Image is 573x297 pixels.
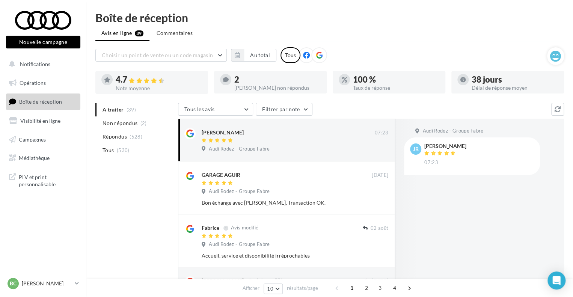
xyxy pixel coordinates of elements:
span: Jr [413,145,419,153]
div: 2 [234,75,321,84]
span: 07:23 [424,159,438,166]
span: Choisir un point de vente ou un code magasin [102,52,213,58]
div: [PERSON_NAME] [424,143,466,149]
a: Opérations [5,75,82,91]
span: [DATE] [372,278,388,285]
span: (530) [117,147,130,153]
div: Boîte de réception [95,12,564,23]
a: Médiathèque [5,150,82,166]
div: Open Intercom Messenger [547,271,565,289]
div: Tous [280,47,300,63]
span: Notifications [20,61,50,67]
span: Avis modifié [255,278,283,284]
span: 4 [389,282,401,294]
span: 02 août [371,225,388,232]
div: [PERSON_NAME] non répondus [234,85,321,90]
span: 1 [346,282,358,294]
span: BC [10,280,17,287]
div: Taux de réponse [353,85,439,90]
a: Visibilité en ligne [5,113,82,129]
span: 07:23 [374,130,388,136]
button: Notifications [5,56,79,72]
div: Accueil, service et disponibilité irréprochables [202,252,339,259]
span: [DATE] [372,172,388,179]
span: Audi Rodez - Groupe Fabre [209,146,270,152]
span: résultats/page [287,285,318,292]
div: GARAGE AGUIR [202,171,240,179]
div: Note moyenne [116,86,202,91]
span: Afficher [243,285,259,292]
span: PLV et print personnalisable [19,172,77,188]
a: Campagnes [5,132,82,148]
span: Médiathèque [19,155,50,161]
div: 38 jours [472,75,558,84]
div: 4.7 [116,75,202,84]
button: Nouvelle campagne [6,36,80,48]
div: [PERSON_NAME] [202,129,244,136]
div: 100 % [353,75,439,84]
button: Au total [231,49,276,62]
span: Campagnes [19,136,46,142]
span: Avis modifié [231,225,258,231]
span: Opérations [20,80,46,86]
div: [PERSON_NAME] [202,277,244,285]
a: BC [PERSON_NAME] [6,276,80,291]
span: 10 [267,286,273,292]
a: PLV et print personnalisable [5,169,82,191]
button: 10 [264,283,283,294]
div: Fabrice [202,224,219,232]
div: Délai de réponse moyen [472,85,558,90]
p: [PERSON_NAME] [22,280,72,287]
span: Visibilité en ligne [20,118,60,124]
div: Bon échange avec [PERSON_NAME], Transaction OK. [202,199,339,207]
span: Commentaires [157,30,193,36]
span: Non répondus [103,119,137,127]
span: Tous [103,146,114,154]
span: Tous les avis [184,106,215,112]
span: 2 [360,282,372,294]
a: Boîte de réception [5,93,82,110]
button: Choisir un point de vente ou un code magasin [95,49,227,62]
span: Audi Rodez - Groupe Fabre [209,241,270,248]
span: (528) [130,134,142,140]
button: Tous les avis [178,103,253,116]
button: Filtrer par note [256,103,312,116]
span: (2) [140,120,147,126]
span: Boîte de réception [19,98,62,105]
span: Répondus [103,133,127,140]
span: Audi Rodez - Groupe Fabre [422,128,483,134]
span: 3 [374,282,386,294]
span: Audi Rodez - Groupe Fabre [209,188,270,195]
button: Au total [244,49,276,62]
